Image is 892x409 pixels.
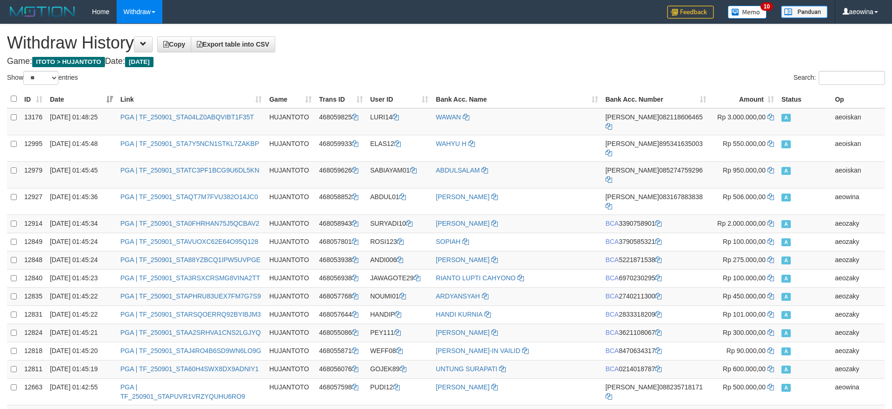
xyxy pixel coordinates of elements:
[602,342,710,360] td: 8470634317
[367,233,432,251] td: ROSI123
[606,365,619,373] span: BCA
[602,233,710,251] td: 3790585321
[46,360,117,378] td: [DATE] 01:45:19
[315,287,366,305] td: 468057768
[315,215,366,233] td: 468058943
[602,161,710,188] td: 085274759296
[367,251,432,269] td: ANDI006
[367,378,432,405] td: PUDI12
[197,41,269,48] span: Export table into CSV
[46,342,117,360] td: [DATE] 01:45:20
[723,383,766,391] span: Rp 500.000,00
[436,238,460,245] a: SOPIAH
[46,188,117,215] td: [DATE] 01:45:36
[781,220,791,228] span: Approved - Marked by aeozaky
[831,233,885,251] td: aeozaky
[831,188,885,215] td: aeowina
[606,166,659,174] span: [PERSON_NAME]
[265,161,315,188] td: HUJANTOTO
[120,365,259,373] a: PGA | TF_250901_STA60H4SWX8DX9ADNIY1
[21,360,46,378] td: 12811
[315,342,366,360] td: 468055871
[265,233,315,251] td: HUJANTOTO
[606,274,619,282] span: BCA
[723,193,766,201] span: Rp 506.000,00
[21,135,46,161] td: 12995
[367,287,432,305] td: NOUMI01
[46,233,117,251] td: [DATE] 01:45:24
[315,305,366,324] td: 468057644
[46,305,117,324] td: [DATE] 01:45:22
[606,329,619,336] span: BCA
[831,287,885,305] td: aeozaky
[602,378,710,405] td: 088235718171
[265,269,315,287] td: HUJANTOTO
[718,220,766,227] span: Rp 2.000.000,00
[23,71,58,85] select: Showentries
[436,166,480,174] a: ABDULSALAM
[710,90,778,108] th: Amount: activate to sort column ascending
[602,108,710,135] td: 082118606465
[602,287,710,305] td: 2740211300
[781,329,791,337] span: Approved - Marked by aeozaky
[602,360,710,378] td: 0214018787
[602,324,710,342] td: 3621108067
[831,251,885,269] td: aeozaky
[367,342,432,360] td: WEFF08
[432,90,601,108] th: Bank Acc. Name: activate to sort column ascending
[606,292,619,300] span: BCA
[602,251,710,269] td: 5221871538
[265,324,315,342] td: HUJANTOTO
[120,383,245,400] a: PGA | TF_250901_STAPUVR1VRZYQUHU6RO9
[367,188,432,215] td: ABDUL01
[781,384,791,392] span: Approved - Marked by aeowina
[831,305,885,324] td: aeozaky
[436,365,497,373] a: UNTUNG SURAPATI
[367,90,432,108] th: User ID: activate to sort column ascending
[723,274,766,282] span: Rp 100.000,00
[21,251,46,269] td: 12848
[819,71,885,85] input: Search:
[21,287,46,305] td: 12835
[718,113,766,121] span: Rp 3.000.000,00
[46,161,117,188] td: [DATE] 01:45:45
[265,188,315,215] td: HUJANTOTO
[7,34,885,52] h1: Withdraw History
[436,113,461,121] a: WAWAN
[831,324,885,342] td: aeozaky
[21,269,46,287] td: 12840
[120,238,258,245] a: PGA | TF_250901_STAVUOXC62E64O95Q128
[367,215,432,233] td: SURYADI10
[265,215,315,233] td: HUJANTOTO
[778,90,831,108] th: Status
[606,220,619,227] span: BCA
[157,36,191,52] a: Copy
[606,383,659,391] span: [PERSON_NAME]
[831,342,885,360] td: aeozaky
[831,215,885,233] td: aeozaky
[667,6,714,19] img: Feedback.jpg
[21,233,46,251] td: 12849
[781,293,791,301] span: Approved - Marked by aeozaky
[367,161,432,188] td: SABIAYAM01
[265,108,315,135] td: HUJANTOTO
[21,342,46,360] td: 12818
[265,135,315,161] td: HUJANTOTO
[265,378,315,405] td: HUJANTOTO
[728,6,767,19] img: Button%20Memo.svg
[120,311,261,318] a: PGA | TF_250901_STARSQOERRQ92BYIBJM3
[120,292,261,300] a: PGA | TF_250901_STAPHRU83UEX7FM7G7S9
[602,188,710,215] td: 083167883838
[120,140,259,147] a: PGA | TF_250901_STA7Y5NCN1STKL7ZAKBP
[602,135,710,161] td: 895341635003
[781,167,791,175] span: Approved - Marked by aeoiskan
[781,140,791,148] span: Approved - Marked by aeoiskan
[602,269,710,287] td: 6970230295
[436,256,489,263] a: [PERSON_NAME]
[723,238,766,245] span: Rp 100.000,00
[315,90,366,108] th: Trans ID: activate to sort column ascending
[120,347,261,354] a: PGA | TF_250901_STAJ4RO4B6SD9WN6LO9G
[436,311,482,318] a: HANDI KURNIA
[46,324,117,342] td: [DATE] 01:45:21
[21,108,46,135] td: 13176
